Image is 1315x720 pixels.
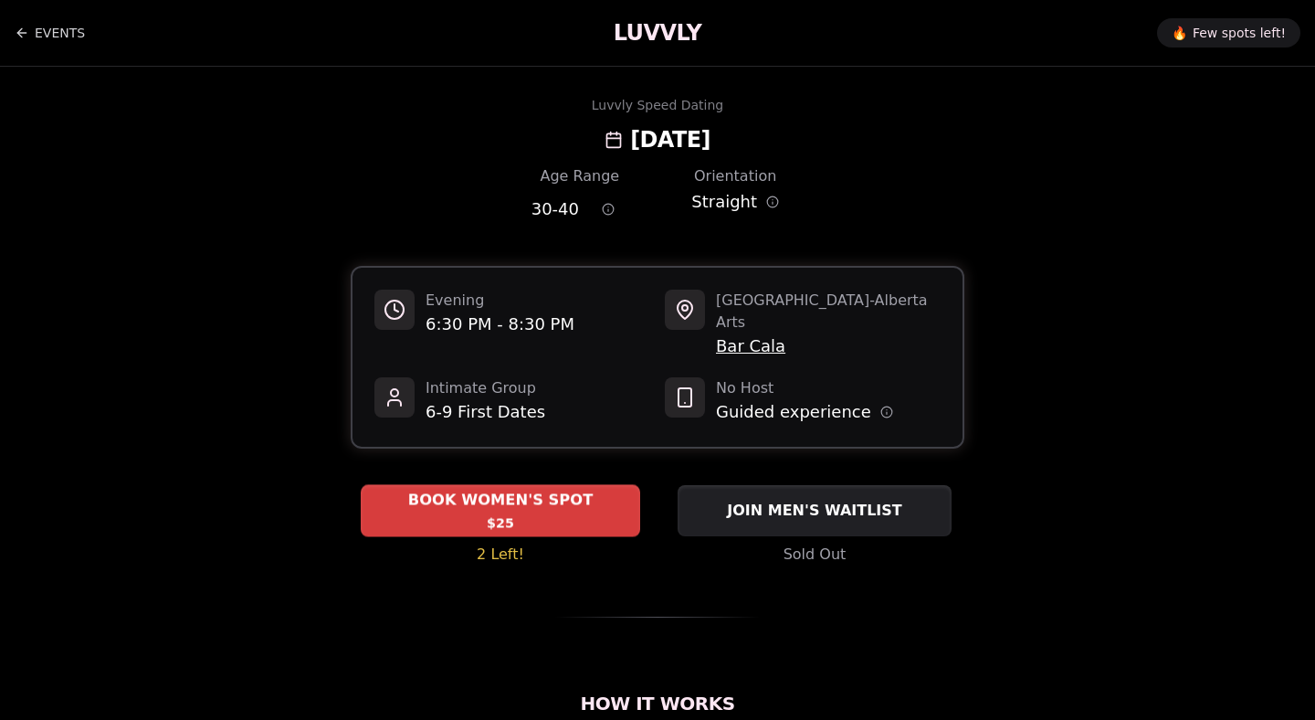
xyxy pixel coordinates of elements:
[426,399,545,425] span: 6-9 First Dates
[716,334,941,359] span: Bar Cala
[531,196,579,222] span: 30 - 40
[630,125,710,154] h2: [DATE]
[716,377,893,399] span: No Host
[614,18,701,48] a: LUVVLY
[766,196,779,208] button: Orientation information
[426,290,574,312] span: Evening
[426,377,545,399] span: Intimate Group
[15,15,85,51] a: Back to events
[361,484,640,536] button: BOOK WOMEN'S SPOT - 2 Left!
[426,312,574,337] span: 6:30 PM - 8:30 PM
[784,544,847,566] span: Sold Out
[531,165,628,187] div: Age Range
[691,189,757,215] span: Straight
[477,544,524,566] span: 2 Left!
[716,290,941,334] span: [GEOGRAPHIC_DATA] - Alberta Arts
[592,96,723,114] div: Luvvly Speed Dating
[1193,24,1286,42] span: Few spots left!
[351,691,964,716] h2: How It Works
[880,406,893,418] button: Host information
[687,165,784,187] div: Orientation
[678,485,952,536] button: JOIN MEN'S WAITLIST - Sold Out
[723,500,905,522] span: JOIN MEN'S WAITLIST
[1172,24,1187,42] span: 🔥
[487,514,514,532] span: $25
[588,189,628,229] button: Age range information
[405,490,597,512] span: BOOK WOMEN'S SPOT
[716,399,871,425] span: Guided experience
